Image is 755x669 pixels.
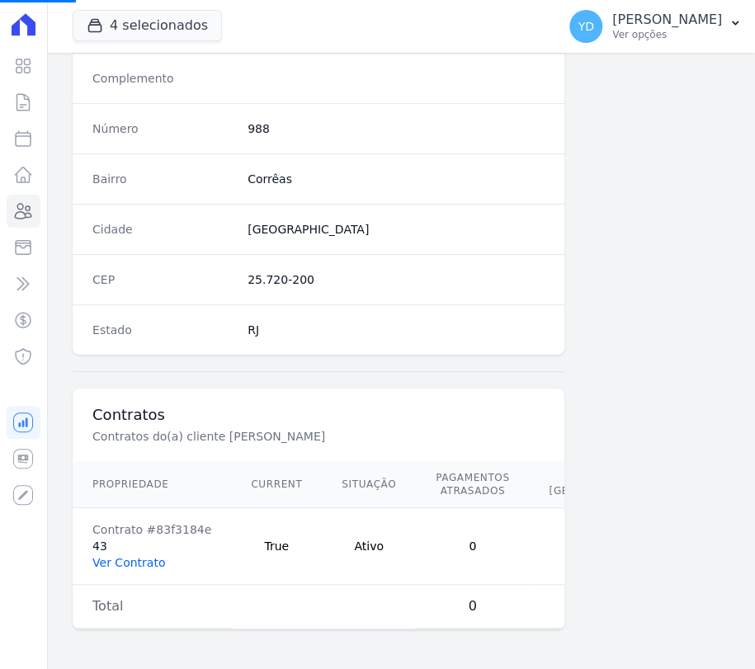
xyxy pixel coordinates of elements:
[92,221,234,238] dt: Cidade
[529,585,681,629] td: R$ 0,00
[556,3,755,49] button: YD [PERSON_NAME] Ver opções
[73,585,231,629] td: Total
[92,322,234,338] dt: Estado
[248,120,545,137] dd: 988
[73,10,222,41] button: 4 selecionados
[92,70,234,87] dt: Complemento
[92,521,211,538] div: Contrato #83f3184e
[248,271,545,288] dd: 25.720-200
[92,271,234,288] dt: CEP
[322,508,416,585] td: Ativo
[92,120,234,137] dt: Número
[529,461,681,508] th: Valor em [GEOGRAPHIC_DATA]
[248,322,545,338] dd: RJ
[92,556,165,569] a: Ver Contrato
[73,461,231,508] th: Propriedade
[612,12,722,28] p: [PERSON_NAME]
[612,28,722,41] p: Ver opções
[92,428,545,445] p: Contratos do(a) cliente [PERSON_NAME]
[248,171,545,187] dd: Corrêas
[529,508,681,585] td: R$ 0,00
[92,171,234,187] dt: Bairro
[416,585,529,629] td: 0
[416,508,529,585] td: 0
[231,508,322,585] td: True
[322,461,416,508] th: Situação
[416,461,529,508] th: Pagamentos Atrasados
[231,461,322,508] th: Current
[248,221,545,238] dd: [GEOGRAPHIC_DATA]
[578,21,593,32] span: YD
[73,508,231,585] td: 43
[92,405,545,425] h3: Contratos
